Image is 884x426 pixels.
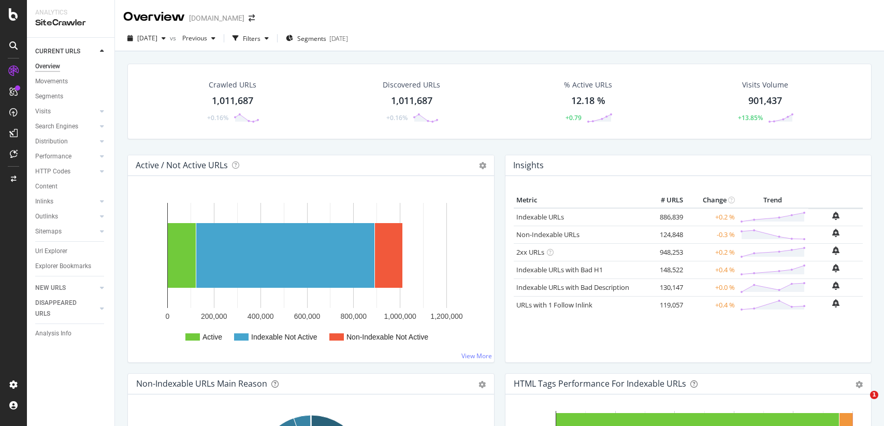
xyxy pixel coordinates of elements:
text: 1,200,000 [430,312,462,320]
a: Non-Indexable URLs [516,230,579,239]
div: DISAPPEARED URLS [35,298,88,319]
a: Analysis Info [35,328,107,339]
button: Filters [228,30,273,47]
a: Distribution [35,136,97,147]
td: +0.2 % [686,208,737,226]
div: Analytics [35,8,106,17]
iframe: Intercom live chat [849,391,874,416]
a: CURRENT URLS [35,46,97,57]
div: Search Engines [35,121,78,132]
a: Sitemaps [35,226,97,237]
div: Overview [123,8,185,26]
td: 948,253 [644,243,686,261]
div: Sitemaps [35,226,62,237]
div: HTTP Codes [35,166,70,177]
div: gear [856,381,863,388]
text: Non-Indexable Not Active [346,333,428,341]
text: 200,000 [201,312,227,320]
div: Filters [243,34,260,43]
a: Indexable URLs with Bad Description [516,283,629,292]
div: +0.16% [207,113,228,122]
div: Outlinks [35,211,58,222]
span: vs [170,34,178,42]
div: Segments [35,91,63,102]
text: 0 [166,312,170,320]
div: [DOMAIN_NAME] [189,13,244,23]
div: Inlinks [35,196,53,207]
div: gear [479,381,486,388]
th: Change [686,193,737,208]
svg: A chart. [136,193,486,354]
div: bell-plus [832,246,839,255]
div: bell-plus [832,282,839,290]
a: Performance [35,151,97,162]
button: Segments[DATE] [282,30,352,47]
a: Segments [35,91,107,102]
th: Trend [737,193,808,208]
a: 2xx URLs [516,247,544,257]
div: +0.16% [386,113,408,122]
div: Visits [35,106,51,117]
div: Url Explorer [35,246,67,257]
a: Movements [35,76,107,87]
td: +0.0 % [686,278,737,296]
i: Options [479,162,486,169]
div: 1,011,687 [212,94,253,108]
button: Previous [178,30,220,47]
div: +13.85% [738,113,763,122]
td: +0.2 % [686,243,737,261]
a: DISAPPEARED URLS [35,298,97,319]
button: [DATE] [123,30,170,47]
div: bell-plus [832,229,839,237]
div: bell-plus [832,264,839,272]
a: NEW URLS [35,283,97,293]
a: Url Explorer [35,246,107,257]
text: Active [202,333,222,341]
div: bell-plus [832,212,839,220]
div: +0.79 [566,113,582,122]
div: bell-plus [832,299,839,307]
div: Overview [35,61,60,72]
text: 400,000 [248,312,274,320]
td: 148,522 [644,261,686,278]
td: 130,147 [644,278,686,296]
div: % Active URLs [564,80,612,90]
div: Visits Volume [742,80,788,90]
h4: Active / Not Active URLs [136,158,228,172]
th: # URLS [644,193,686,208]
text: 1,000,000 [384,312,416,320]
text: 600,000 [294,312,321,320]
div: Explorer Bookmarks [35,261,91,272]
a: Content [35,181,107,192]
td: 124,848 [644,226,686,243]
td: 119,057 [644,296,686,314]
td: +0.4 % [686,296,737,314]
div: 1,011,687 [391,94,432,108]
div: 12.18 % [571,94,605,108]
a: URLs with 1 Follow Inlink [516,300,592,310]
div: Non-Indexable URLs Main Reason [136,378,267,389]
div: [DATE] [329,34,348,43]
div: Analysis Info [35,328,71,339]
a: Outlinks [35,211,97,222]
div: Discovered URLs [383,80,440,90]
span: 1 [870,391,878,399]
div: Performance [35,151,71,162]
a: Overview [35,61,107,72]
div: 901,437 [748,94,782,108]
td: -0.3 % [686,226,737,243]
a: HTTP Codes [35,166,97,177]
h4: Insights [513,158,544,172]
span: 2025 Sep. 5th [137,34,157,42]
div: HTML Tags Performance for Indexable URLs [514,378,686,389]
a: Inlinks [35,196,97,207]
span: Segments [297,34,326,43]
div: Movements [35,76,68,87]
a: Visits [35,106,97,117]
a: Explorer Bookmarks [35,261,107,272]
a: Indexable URLs with Bad H1 [516,265,603,274]
text: Indexable Not Active [251,333,317,341]
div: Content [35,181,57,192]
div: Distribution [35,136,68,147]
